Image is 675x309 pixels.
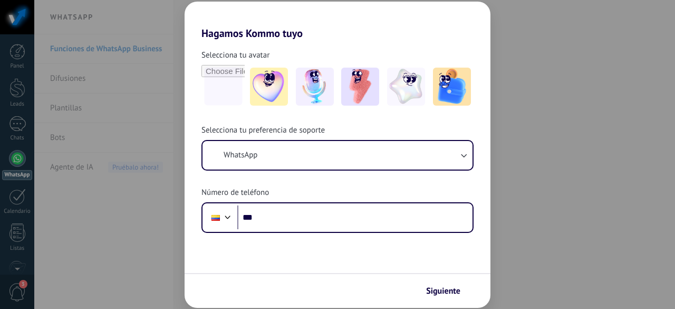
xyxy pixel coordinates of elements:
[185,2,490,40] h2: Hagamos Kommo tuyo
[341,68,379,106] img: -3.jpeg
[206,207,226,229] div: Colombia: + 57
[250,68,288,106] img: -1.jpeg
[201,50,269,61] span: Selecciona tu avatar
[433,68,471,106] img: -5.jpeg
[201,188,269,198] span: Número de teléfono
[421,282,475,300] button: Siguiente
[296,68,334,106] img: -2.jpeg
[202,141,472,170] button: WhatsApp
[387,68,425,106] img: -4.jpeg
[224,150,257,161] span: WhatsApp
[201,125,325,136] span: Selecciona tu preferencia de soporte
[426,287,460,295] span: Siguiente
